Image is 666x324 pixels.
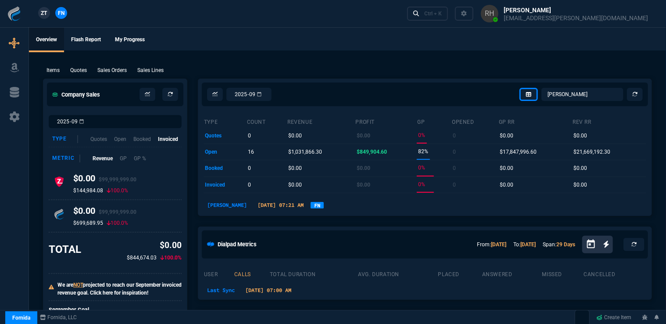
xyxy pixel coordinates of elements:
[248,162,251,174] p: 0
[127,239,182,252] p: $0.00
[417,115,451,127] th: GP
[418,162,425,174] p: 0%
[453,162,456,174] p: 0
[572,115,646,127] th: Rev RR
[288,162,302,174] p: $0.00
[418,129,425,141] p: 0%
[574,162,587,174] p: $0.00
[99,209,136,215] span: $99,999,999.00
[248,179,251,191] p: 0
[99,176,136,183] span: $99,999,999.00
[542,267,584,280] th: missed
[586,238,603,251] button: Open calendar
[357,179,370,191] p: $0.00
[204,286,238,294] p: Last Sync
[248,146,254,158] p: 16
[574,179,587,191] p: $0.00
[127,254,157,262] p: $844,674.03
[218,240,257,248] h5: Dialpad Metrics
[491,241,506,248] a: [DATE]
[73,205,136,220] h4: $0.00
[234,267,269,280] th: calls
[574,146,611,158] p: $21,669,192.30
[204,144,247,160] td: open
[477,241,506,248] p: From:
[355,115,417,127] th: Profit
[41,9,47,17] span: ZT
[287,115,355,127] th: revenue
[107,220,128,227] p: 100.0%
[97,66,127,74] p: Sales Orders
[500,130,513,142] p: $0.00
[204,127,247,144] td: quotes
[134,155,146,162] p: GP %
[120,155,127,162] p: GP
[418,178,425,191] p: 0%
[453,179,456,191] p: 0
[70,66,87,74] p: Quotes
[498,115,573,127] th: GP RR
[500,162,513,174] p: $0.00
[204,160,247,176] td: booked
[254,201,307,209] p: [DATE] 07:21 AM
[108,28,152,52] a: My Progress
[556,241,575,248] a: 29 Days
[513,241,536,248] p: To:
[47,66,60,74] p: Items
[107,187,128,194] p: 100.0%
[52,90,100,99] h5: Company Sales
[204,201,251,209] p: [PERSON_NAME]
[451,115,498,127] th: opened
[593,311,635,324] a: Create Item
[57,281,182,297] p: We are projected to reach our September invoiced revenue goal. Click here for inspiration!
[574,130,587,142] p: $0.00
[29,28,64,52] a: Overview
[248,130,251,142] p: 0
[73,173,136,187] h4: $0.00
[418,145,428,158] p: 82%
[453,146,456,158] p: 0
[288,130,302,142] p: $0.00
[73,220,103,227] p: $699,689.95
[482,267,542,280] th: answered
[438,267,482,280] th: placed
[58,9,64,17] span: FN
[311,202,324,209] a: FN
[64,28,108,52] a: Flash Report
[73,187,103,194] p: $144,984.08
[520,241,536,248] a: [DATE]
[288,146,322,158] p: $1,031,866.30
[158,135,178,143] p: Invoiced
[160,254,182,262] p: 100.0%
[49,243,81,256] h3: TOTAL
[543,241,575,248] p: Span:
[500,146,537,158] p: $17,847,996.60
[500,179,513,191] p: $0.00
[242,286,295,294] p: [DATE] 07:00 AM
[453,130,456,142] p: 0
[424,10,442,17] div: Ctrl + K
[204,115,247,127] th: type
[90,135,107,143] p: Quotes
[52,135,78,143] div: Type
[37,313,80,321] a: msbcCompanyName
[269,267,358,280] th: total duration
[49,306,182,313] h6: September Goal
[137,66,164,74] p: Sales Lines
[288,179,302,191] p: $0.00
[204,267,234,280] th: user
[73,282,83,288] span: NOT
[247,115,287,127] th: count
[584,267,646,280] th: cancelled
[357,146,387,158] p: $849,904.60
[357,162,370,174] p: $0.00
[358,267,437,280] th: avg. duration
[133,135,151,143] p: Booked
[204,176,247,193] td: invoiced
[357,130,370,142] p: $0.00
[114,135,126,143] p: Open
[52,155,80,162] div: Metric
[93,155,113,162] p: Revenue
